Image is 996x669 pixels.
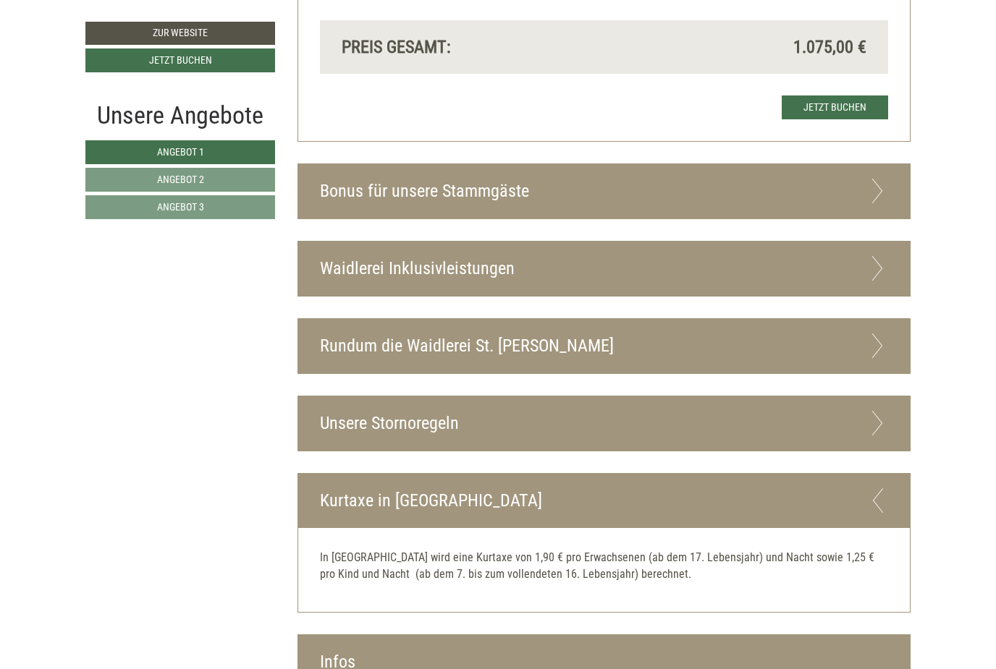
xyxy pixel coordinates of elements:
a: Jetzt buchen [85,48,275,72]
div: Unsere Stornoregeln [298,396,911,451]
div: Waidlerei Inklusivleistungen [298,242,911,296]
div: Unsere Angebote [85,98,275,133]
a: Zur Website [85,22,275,45]
div: Kurtaxe in [GEOGRAPHIC_DATA] [298,474,911,528]
div: Rundum die Waidlerei St. [PERSON_NAME] [298,319,911,373]
span: 1.075,00 € [793,35,866,59]
p: In [GEOGRAPHIC_DATA] wird eine Kurtaxe von 1,90 € pro Erwachsenen (ab dem 17. Lebensjahr) und Nac... [320,550,889,583]
div: Preis gesamt: [331,35,604,59]
span: Angebot 1 [157,146,204,158]
span: Angebot 2 [157,174,204,185]
div: Bonus für unsere Stammgäste [298,164,911,218]
span: Angebot 3 [157,201,204,213]
a: Jetzt buchen [782,95,888,119]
